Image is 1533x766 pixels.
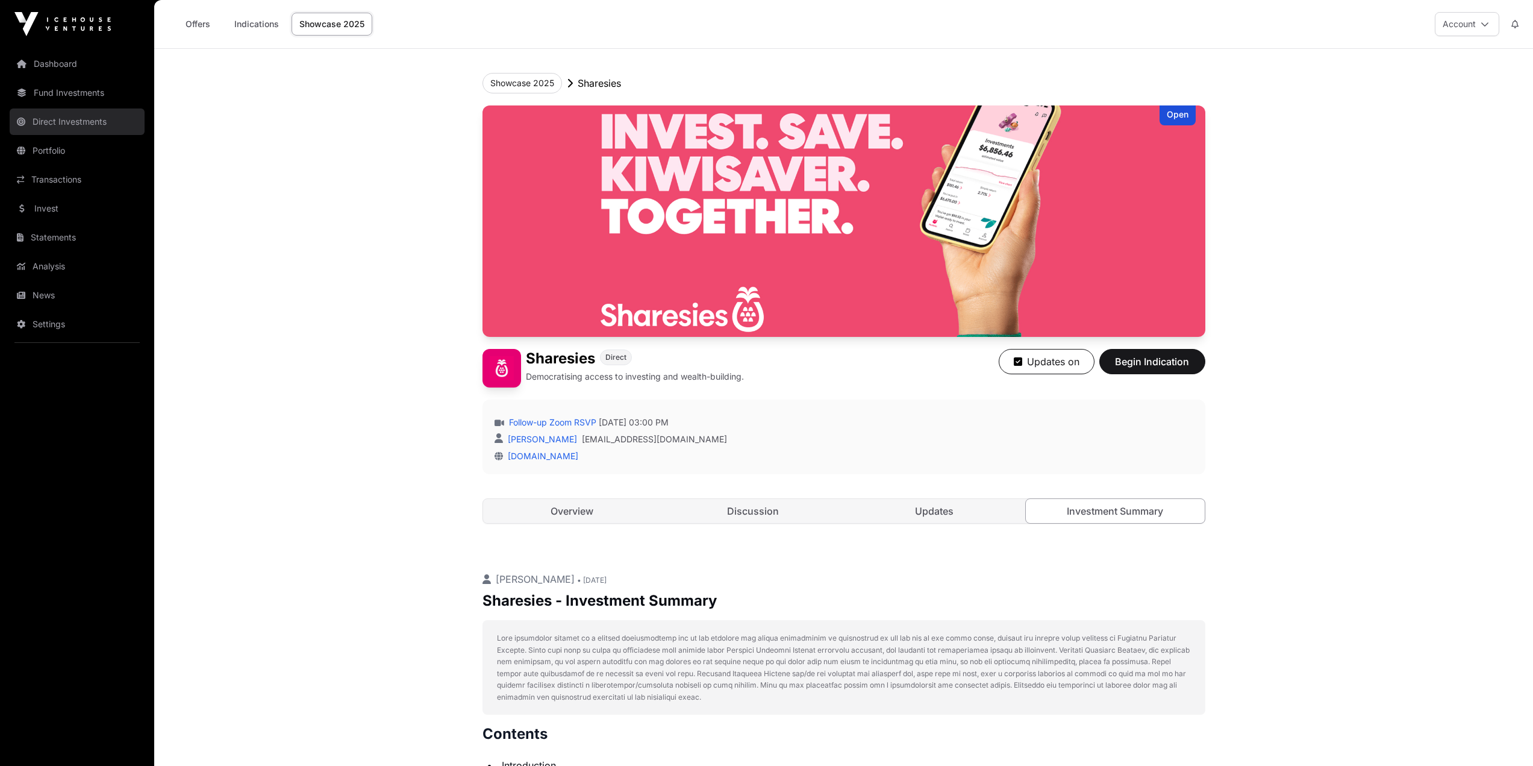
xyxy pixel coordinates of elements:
a: [PERSON_NAME] [505,434,577,444]
a: Indications [226,13,287,36]
a: Follow-up Zoom RSVP [507,416,596,429]
a: Statements [10,224,145,251]
a: Dashboard [10,51,145,77]
a: Settings [10,311,145,337]
a: Discussion [664,499,843,523]
a: Invest [10,195,145,222]
a: [EMAIL_ADDRESS][DOMAIN_NAME] [582,433,727,445]
a: Overview [483,499,662,523]
button: Begin Indication [1099,349,1205,374]
button: Updates on [999,349,1094,374]
span: [DATE] 03:00 PM [599,416,669,429]
span: Begin Indication [1114,354,1190,369]
a: [DOMAIN_NAME] [503,451,578,461]
button: Account [1435,12,1499,36]
img: Sharesies [482,105,1205,337]
a: Showcase 2025 [292,13,372,36]
img: Icehouse Ventures Logo [14,12,111,36]
a: Direct Investments [10,108,145,135]
span: • [DATE] [577,576,607,585]
a: News [10,282,145,309]
a: Offers [173,13,222,36]
a: Analysis [10,253,145,280]
span: Direct [605,353,626,362]
button: Showcase 2025 [482,73,562,93]
a: Transactions [10,166,145,193]
p: [PERSON_NAME] [482,572,1205,586]
a: Fund Investments [10,80,145,106]
a: Updates [845,499,1024,523]
iframe: Chat Widget [1473,708,1533,766]
a: Begin Indication [1099,361,1205,373]
nav: Tabs [483,499,1205,523]
p: Sharesies - Investment Summary [482,591,1205,611]
h2: Contents [482,724,1205,744]
p: Lore ipsumdolor sitamet co a elitsed doeiusmodtemp inc ut lab etdolore mag aliqua enimadminim ve ... [497,632,1191,703]
h1: Sharesies [526,349,595,368]
p: Democratising access to investing and wealth-building. [526,371,744,383]
a: Portfolio [10,137,145,164]
img: Sharesies [482,349,521,388]
p: Sharesies [578,76,621,90]
div: Open [1160,105,1196,125]
a: Investment Summary [1025,498,1205,524]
